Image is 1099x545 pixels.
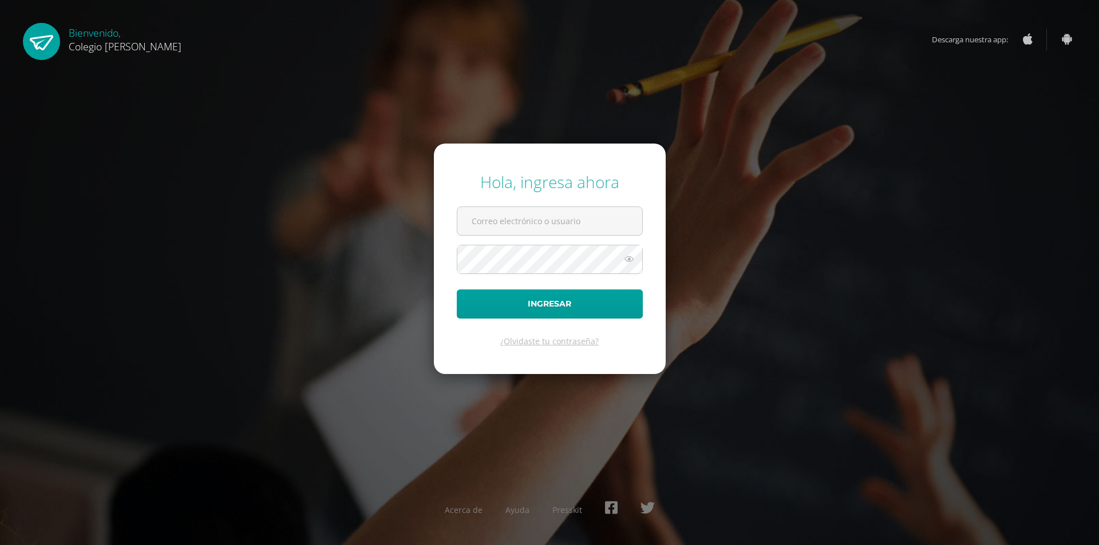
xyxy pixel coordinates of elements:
[457,171,643,193] div: Hola, ingresa ahora
[932,29,1019,50] span: Descarga nuestra app:
[69,23,181,53] div: Bienvenido,
[445,504,483,515] a: Acerca de
[457,289,643,319] button: Ingresar
[457,207,642,235] input: Correo electrónico o usuario
[552,504,582,515] a: Presskit
[500,336,599,347] a: ¿Olvidaste tu contraseña?
[505,504,529,515] a: Ayuda
[69,39,181,53] span: Colegio [PERSON_NAME]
